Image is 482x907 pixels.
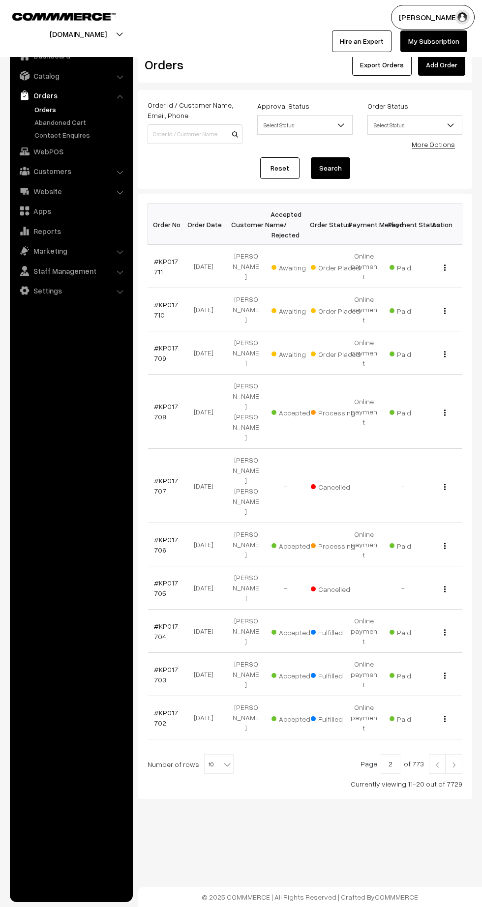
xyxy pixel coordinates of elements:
[271,303,321,316] span: Awaiting
[12,10,98,22] a: COMMMERCE
[444,629,446,636] img: Menu
[271,347,321,359] span: Awaiting
[148,100,242,120] label: Order Id / Customer Name, Email, Phone
[344,288,384,331] td: Online payment
[260,157,300,179] a: Reset
[390,668,439,681] span: Paid
[257,101,309,111] label: Approval Status
[375,893,418,901] a: COMMMERCE
[226,375,266,449] td: [PERSON_NAME] [PERSON_NAME]
[12,242,129,260] a: Marketing
[390,405,439,418] span: Paid
[187,610,226,653] td: [DATE]
[187,696,226,739] td: [DATE]
[390,711,439,724] span: Paid
[271,260,321,273] span: Awaiting
[12,87,129,104] a: Orders
[311,625,360,638] span: Fulfilled
[187,375,226,449] td: [DATE]
[418,54,465,76] a: Add Order
[271,405,321,418] span: Accepted
[257,115,352,135] span: Select Status
[12,182,129,200] a: Website
[187,331,226,375] td: [DATE]
[344,245,384,288] td: Online payment
[390,538,439,551] span: Paid
[266,204,305,245] th: Accepted / Rejected
[390,625,439,638] span: Paid
[187,449,226,523] td: [DATE]
[12,282,129,299] a: Settings
[361,760,377,768] span: Page
[271,538,321,551] span: Accepted
[226,566,266,610] td: [PERSON_NAME]
[187,245,226,288] td: [DATE]
[148,759,199,769] span: Number of rows
[271,668,321,681] span: Accepted
[226,523,266,566] td: [PERSON_NAME]
[332,30,392,52] a: Hire an Expert
[12,262,129,280] a: Staff Management
[433,762,442,768] img: Left
[450,762,458,768] img: Right
[187,204,226,245] th: Order Date
[390,260,439,273] span: Paid
[344,653,384,696] td: Online payment
[400,30,467,52] a: My Subscription
[154,257,178,276] a: #KP017711
[15,22,141,46] button: [DOMAIN_NAME]
[455,10,470,25] img: user
[311,479,360,492] span: Cancelled
[154,300,178,319] a: #KP017710
[404,760,424,768] span: of 773
[311,347,360,359] span: Order Placed
[367,101,408,111] label: Order Status
[444,308,446,314] img: Menu
[226,245,266,288] td: [PERSON_NAME]
[226,331,266,375] td: [PERSON_NAME]
[271,625,321,638] span: Accepted
[266,566,305,610] td: -
[187,523,226,566] td: [DATE]
[344,523,384,566] td: Online payment
[226,288,266,331] td: [PERSON_NAME]
[344,331,384,375] td: Online payment
[344,204,384,245] th: Payment Method
[391,5,475,29] button: [PERSON_NAME]
[154,708,178,727] a: #KP017702
[205,755,233,774] span: 10
[352,54,412,76] button: Export Orders
[367,115,462,135] span: Select Status
[444,716,446,722] img: Menu
[226,449,266,523] td: [PERSON_NAME] [PERSON_NAME]
[258,117,352,134] span: Select Status
[444,543,446,549] img: Menu
[311,582,360,594] span: Cancelled
[204,754,234,774] span: 10
[444,410,446,416] img: Menu
[154,579,178,597] a: #KP017705
[154,344,178,362] a: #KP017709
[305,204,344,245] th: Order Status
[444,586,446,592] img: Menu
[368,117,462,134] span: Select Status
[311,668,360,681] span: Fulfilled
[266,449,305,523] td: -
[311,711,360,724] span: Fulfilled
[154,535,178,554] a: #KP017706
[311,538,360,551] span: Processing
[148,779,462,789] div: Currently viewing 11-20 out of 7729
[444,264,446,271] img: Menu
[226,653,266,696] td: [PERSON_NAME]
[271,711,321,724] span: Accepted
[12,143,129,160] a: WebPOS
[226,204,266,245] th: Customer Name
[444,351,446,357] img: Menu
[32,104,129,115] a: Orders
[412,140,455,148] a: More Options
[226,610,266,653] td: [PERSON_NAME]
[12,67,129,85] a: Catalog
[154,665,178,684] a: #KP017703
[444,673,446,679] img: Menu
[384,449,423,523] td: -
